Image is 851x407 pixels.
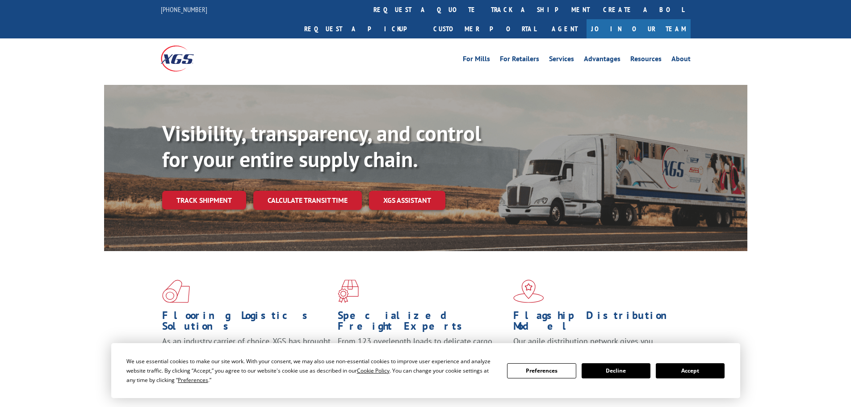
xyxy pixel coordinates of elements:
[161,5,207,14] a: [PHONE_NUMBER]
[630,55,662,65] a: Resources
[587,19,691,38] a: Join Our Team
[549,55,574,65] a: Services
[162,310,331,336] h1: Flooring Logistics Solutions
[178,376,208,384] span: Preferences
[671,55,691,65] a: About
[162,119,481,173] b: Visibility, transparency, and control for your entire supply chain.
[500,55,539,65] a: For Retailers
[463,55,490,65] a: For Mills
[126,357,496,385] div: We use essential cookies to make our site work. With your consent, we may also use non-essential ...
[338,310,507,336] h1: Specialized Freight Experts
[513,336,678,357] span: Our agile distribution network gives you nationwide inventory management on demand.
[111,343,740,398] div: Cookie Consent Prompt
[513,310,682,336] h1: Flagship Distribution Model
[338,280,359,303] img: xgs-icon-focused-on-flooring-red
[338,336,507,376] p: From 123 overlength loads to delicate cargo, our experienced staff knows the best way to move you...
[162,336,331,368] span: As an industry carrier of choice, XGS has brought innovation and dedication to flooring logistics...
[513,280,544,303] img: xgs-icon-flagship-distribution-model-red
[298,19,427,38] a: Request a pickup
[584,55,620,65] a: Advantages
[253,191,362,210] a: Calculate transit time
[507,363,576,378] button: Preferences
[162,280,190,303] img: xgs-icon-total-supply-chain-intelligence-red
[162,191,246,210] a: Track shipment
[369,191,445,210] a: XGS ASSISTANT
[543,19,587,38] a: Agent
[427,19,543,38] a: Customer Portal
[582,363,650,378] button: Decline
[357,367,390,374] span: Cookie Policy
[656,363,725,378] button: Accept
